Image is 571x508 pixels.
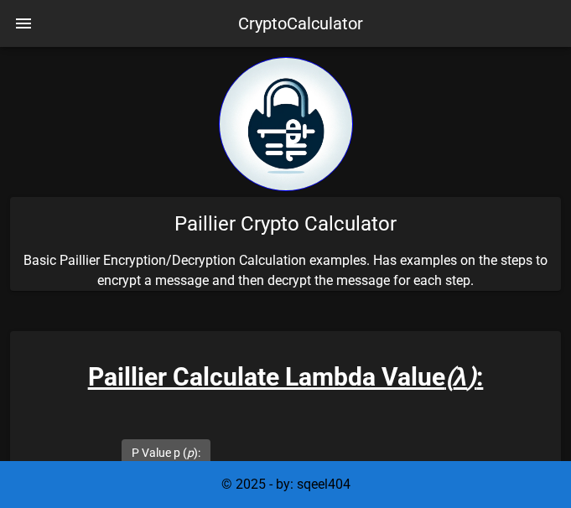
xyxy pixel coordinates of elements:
[187,446,194,459] i: p
[454,362,468,391] b: λ
[219,179,353,194] a: home
[132,444,200,461] label: P Value p ( ):
[10,358,561,396] h3: Paillier Calculate Lambda Value :
[10,251,561,291] p: Basic Paillier Encryption/Decryption Calculation examples. Has examples on the steps to encrypt a...
[445,362,477,391] i: ( )
[3,3,44,44] button: nav-menu-toggle
[221,476,350,492] span: © 2025 - by: sqeel404
[238,11,363,36] div: CryptoCalculator
[219,57,353,191] img: encryption logo
[10,197,561,251] div: Paillier Crypto Calculator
